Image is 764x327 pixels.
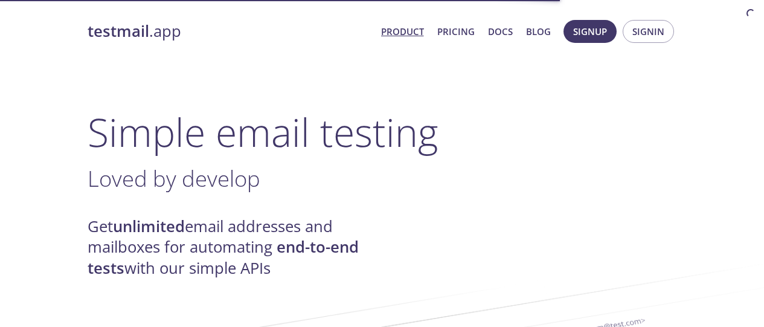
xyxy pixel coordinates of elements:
[632,24,664,39] span: Signin
[437,24,475,39] a: Pricing
[563,20,617,43] button: Signup
[526,24,551,39] a: Blog
[88,21,371,42] a: testmail.app
[88,236,359,278] strong: end-to-end tests
[623,20,674,43] button: Signin
[88,109,677,155] h1: Simple email testing
[88,21,149,42] strong: testmail
[573,24,607,39] span: Signup
[488,24,513,39] a: Docs
[88,163,260,193] span: Loved by develop
[381,24,424,39] a: Product
[88,216,382,279] h4: Get email addresses and mailboxes for automating with our simple APIs
[113,216,185,237] strong: unlimited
